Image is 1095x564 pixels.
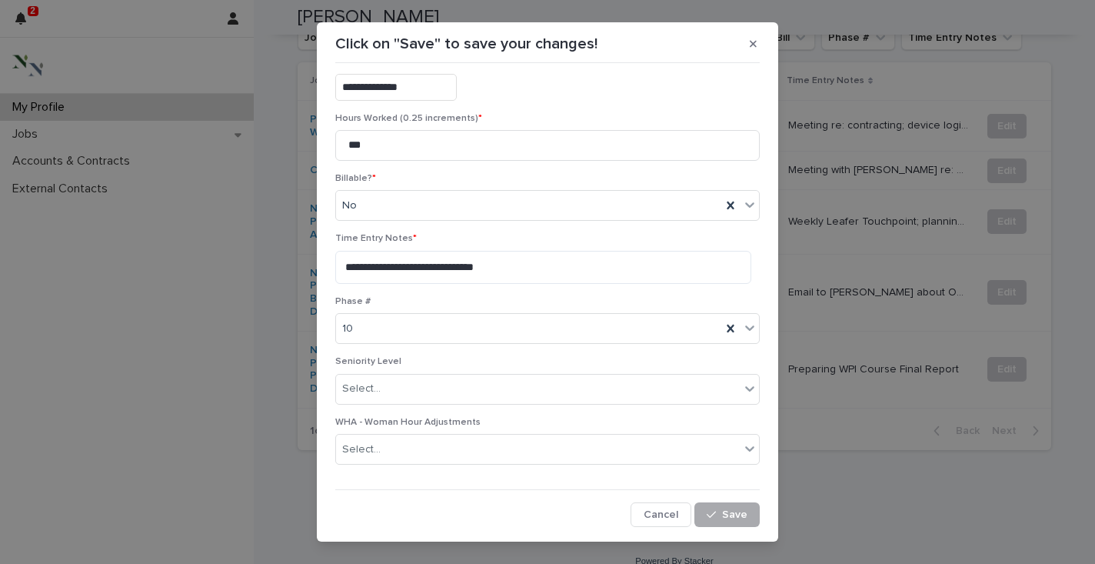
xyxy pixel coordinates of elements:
[335,297,371,306] span: Phase #
[342,381,381,397] div: Select...
[335,174,376,183] span: Billable?
[335,234,417,243] span: Time Entry Notes
[335,418,481,427] span: WHA - Woman Hour Adjustments
[631,502,691,527] button: Cancel
[335,35,597,53] p: Click on "Save" to save your changes!
[644,509,678,520] span: Cancel
[335,357,401,366] span: Seniority Level
[694,502,760,527] button: Save
[722,509,747,520] span: Save
[335,114,482,123] span: Hours Worked (0.25 increments)
[342,198,357,214] span: No
[342,321,353,337] span: 10
[342,442,381,458] div: Select...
